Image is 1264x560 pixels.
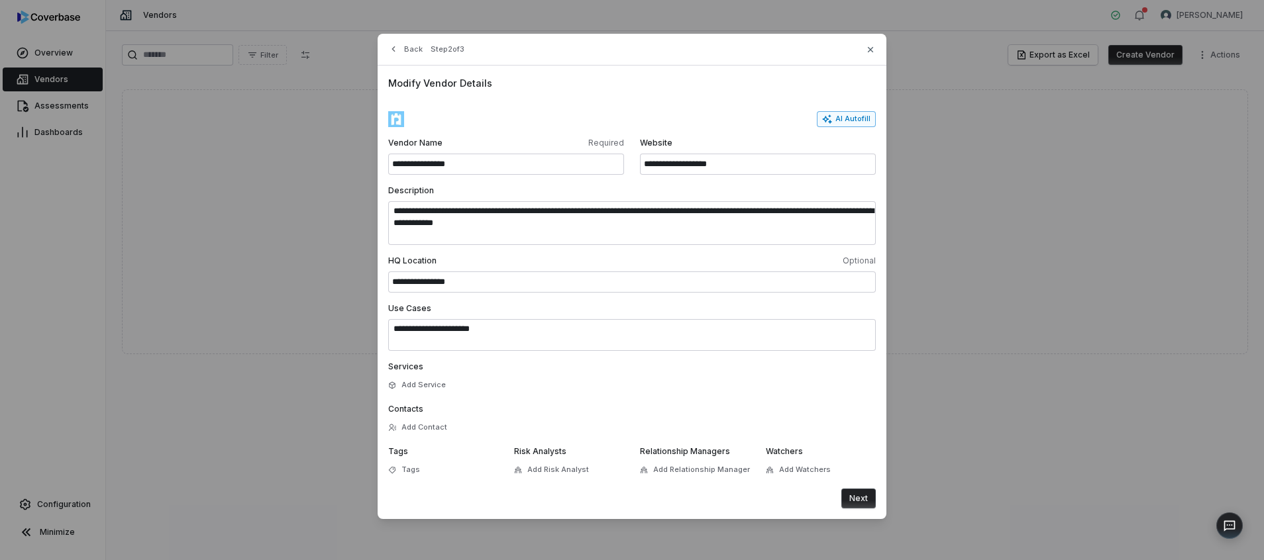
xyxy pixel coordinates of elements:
span: Risk Analysts [514,446,566,456]
span: Step 2 of 3 [431,44,464,54]
span: Relationship Managers [640,446,730,456]
span: Description [388,185,434,195]
button: AI Autofill [817,111,876,127]
span: Optional [635,256,876,266]
span: Watchers [766,446,803,456]
span: HQ Location [388,256,629,266]
span: Required [509,138,624,148]
button: Next [841,489,876,508]
button: Add Contact [384,416,451,440]
span: Add Relationship Manager [653,465,750,475]
span: Add Risk Analyst [527,465,589,475]
span: Vendor Name [388,138,503,148]
span: Tags [401,465,420,475]
span: Use Cases [388,303,431,313]
span: Website [640,138,876,148]
button: Add Watchers [762,458,835,482]
span: Modify Vendor Details [388,76,876,90]
button: Add Service [384,373,450,397]
button: Back [384,37,427,61]
span: Tags [388,446,408,456]
span: Services [388,361,423,371]
span: Contacts [388,404,423,414]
